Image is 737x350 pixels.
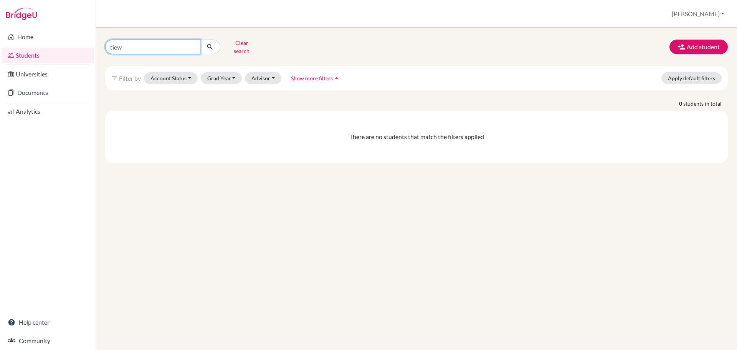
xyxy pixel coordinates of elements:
[668,7,728,21] button: [PERSON_NAME]
[291,75,333,81] span: Show more filters
[119,75,141,82] span: Filter by
[2,85,94,100] a: Documents
[333,74,340,82] i: arrow_drop_up
[2,48,94,63] a: Students
[669,40,728,54] button: Add student
[683,100,728,108] span: students in total
[2,29,94,45] a: Home
[679,100,683,108] strong: 0
[105,40,200,54] input: Find student by name...
[2,104,94,119] a: Analytics
[6,8,37,20] img: Bridge-U
[245,72,281,84] button: Advisor
[2,333,94,348] a: Community
[111,75,117,81] i: filter_list
[144,72,198,84] button: Account Status
[2,66,94,82] a: Universities
[284,72,347,84] button: Show more filtersarrow_drop_up
[220,37,263,57] button: Clear search
[661,72,722,84] button: Apply default filters
[2,315,94,330] a: Help center
[201,72,242,84] button: Grad Year
[111,132,722,141] div: There are no students that match the filters applied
